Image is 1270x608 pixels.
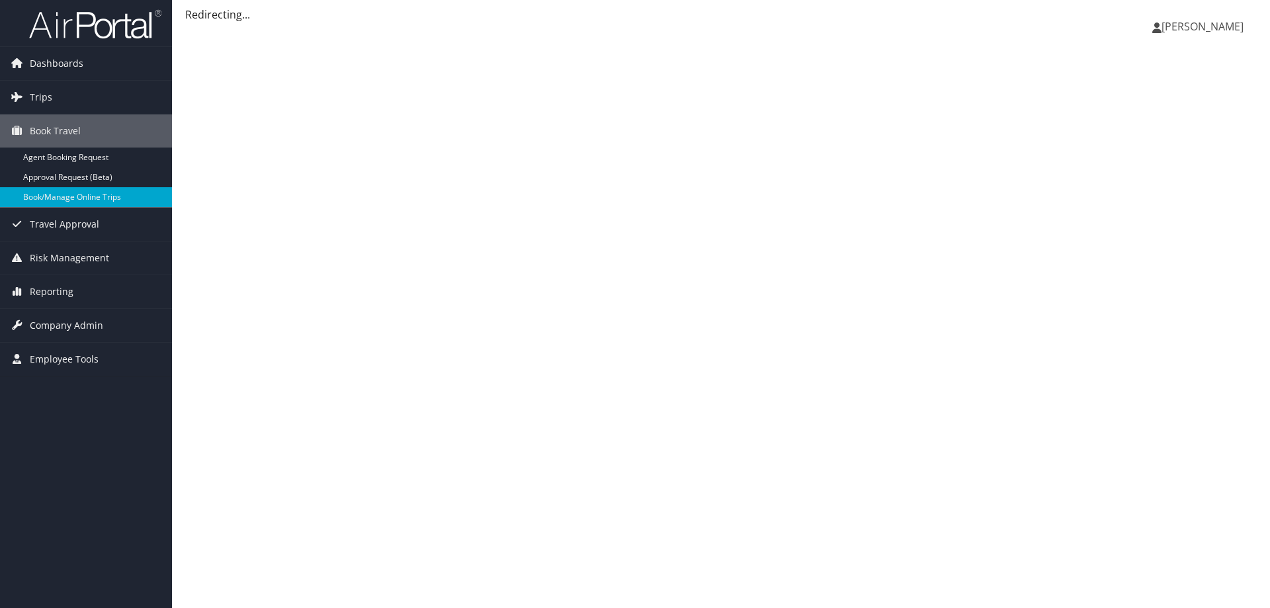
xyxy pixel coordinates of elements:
[30,309,103,342] span: Company Admin
[30,208,99,241] span: Travel Approval
[30,81,52,114] span: Trips
[30,275,73,308] span: Reporting
[185,7,1257,22] div: Redirecting...
[1152,7,1257,46] a: [PERSON_NAME]
[30,343,99,376] span: Employee Tools
[30,114,81,148] span: Book Travel
[1162,19,1244,34] span: [PERSON_NAME]
[30,241,109,275] span: Risk Management
[29,9,161,40] img: airportal-logo.png
[30,47,83,80] span: Dashboards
